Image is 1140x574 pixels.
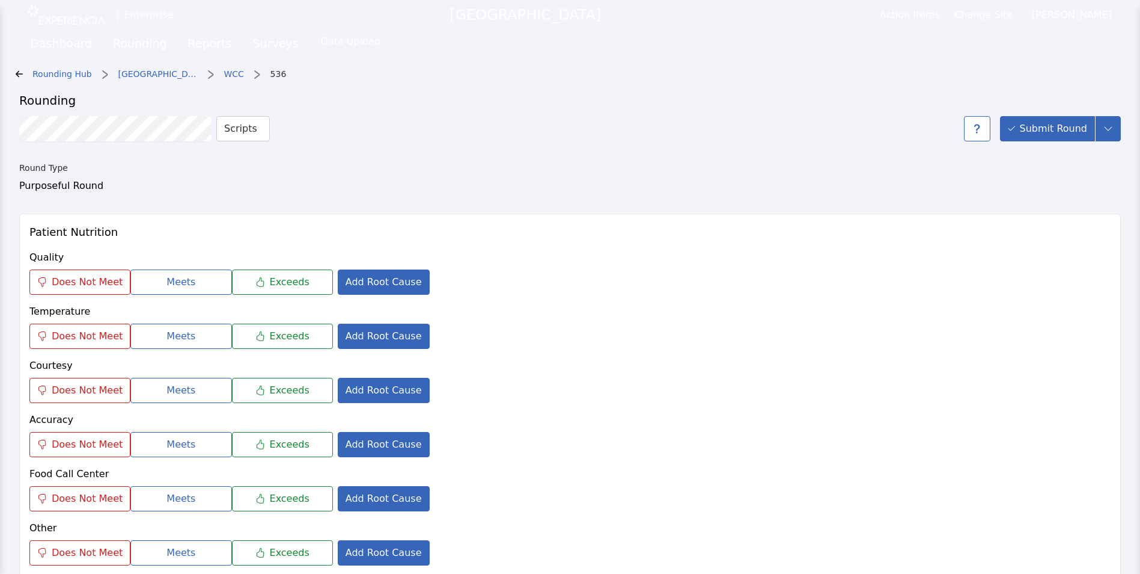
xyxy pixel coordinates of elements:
a: Surveys [222,30,278,60]
span: Add Root Cause [314,507,378,521]
button: Meets [120,330,211,355]
span: Does Not Meet [52,449,113,464]
span: > [228,62,232,86]
span: Scripts [224,122,253,136]
button: Submit Round [1009,116,1095,141]
a: Rounding [95,30,160,60]
span: Add Root Cause [314,335,378,350]
p: Courtesy [29,365,1111,382]
button: Meets [120,444,211,469]
button: Exceeds [211,273,302,298]
div: Rounding [19,92,1121,109]
button: Meets [120,273,211,298]
span: Add Root Cause [314,392,378,407]
button: Exceeds [211,330,302,355]
span: Meets [153,279,178,293]
a: WCC [202,68,218,80]
button: Change Site [943,3,1013,27]
a: Rounding Hub [32,68,82,80]
button: Exceeds [211,501,302,526]
a: 536 [242,68,254,80]
button: Does Not Meet [29,501,120,526]
button: Does Not Meet [29,330,120,355]
p: [GEOGRAPHIC_DATA] [172,5,869,25]
span: Exceeds [248,335,280,350]
div: Enterprise [117,8,168,22]
button: Add Root Cause [306,387,386,412]
button: Scripts [216,116,273,141]
span: Purposeful Round [25,184,235,197]
button: Does Not Meet [29,444,120,469]
span: Does Not Meet [52,507,113,521]
button: Add Root Cause [306,330,386,355]
span: Patient Nutrition [29,224,1099,241]
p: Other [29,536,1111,554]
button: Meets [120,387,211,412]
span: Exceeds [248,392,280,407]
a: Dashboard [21,30,92,60]
img: experiencia_logo.png [28,5,105,25]
button: Does Not Meet [29,387,120,412]
button: Meets [120,501,211,526]
button: Exceeds [211,387,302,412]
span: Exceeds [248,279,280,293]
button: Add Root Cause [306,444,386,469]
span: Meets [153,335,178,350]
span: Does Not Meet [52,279,113,293]
button: Does Not Meet [29,273,120,298]
span: Exceeds [248,449,280,464]
span: Meets [153,507,178,521]
button: Add Root Cause [306,273,386,298]
span: > [91,62,96,86]
label: Round Type [19,161,260,175]
span: Submit Round [1029,122,1087,136]
p: Temperature [29,308,1111,326]
span: Does Not Meet [52,392,113,407]
span: Add Root Cause [314,449,378,464]
button: Action Items [869,3,943,27]
p: Quality [29,251,1111,268]
p: Accuracy [29,422,1111,439]
span: Exceeds [248,507,280,521]
button: Data Upload [284,32,368,54]
span: > [188,62,192,86]
button: Exceeds [211,444,302,469]
button: [PERSON_NAME] [1013,3,1119,27]
a: [GEOGRAPHIC_DATA] [105,68,178,80]
span: Meets [153,449,178,464]
span: Does Not Meet [52,335,113,350]
p: Food Call Center [29,479,1111,496]
span: Meets [153,392,178,407]
span: Add Root Cause [314,279,378,293]
a: Reports [163,30,219,60]
button: Add Root Cause [306,501,386,526]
